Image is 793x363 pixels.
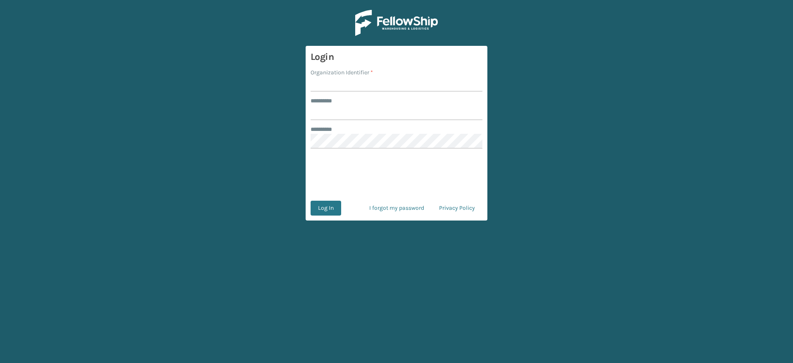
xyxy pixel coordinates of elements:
[311,51,482,63] h3: Login
[334,159,459,191] iframe: reCAPTCHA
[432,201,482,216] a: Privacy Policy
[311,68,373,77] label: Organization Identifier
[355,10,438,36] img: Logo
[362,201,432,216] a: I forgot my password
[311,201,341,216] button: Log In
